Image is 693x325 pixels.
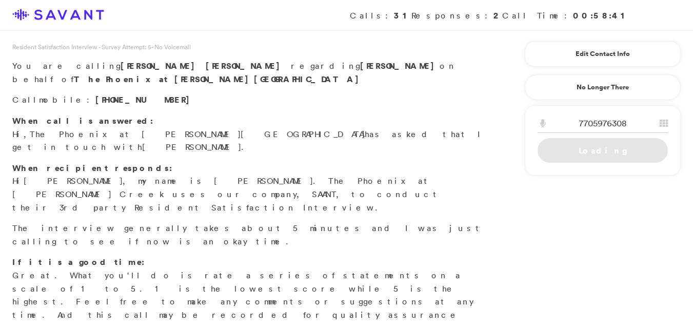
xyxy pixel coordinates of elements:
[12,162,172,174] strong: When recipient responds:
[12,115,153,126] strong: When call is answered:
[12,256,145,267] strong: If it is a good time:
[12,222,486,248] p: The interview generally takes about 5 minutes and I was just calling to see if now is an okay time.
[206,60,285,71] span: [PERSON_NAME]
[121,60,200,71] span: [PERSON_NAME]
[24,176,123,186] span: [PERSON_NAME]
[525,74,681,100] a: No Longer There
[493,10,502,21] strong: 2
[394,10,411,21] strong: 31
[12,60,486,86] p: You are calling regarding on behalf of
[538,138,668,163] a: Loading
[573,10,629,21] strong: 00:58:41
[95,94,195,105] span: [PHONE_NUMBER]
[12,43,191,51] span: Resident Satisfaction Interview - Survey Attempt: 5 - No Voicemail
[30,129,365,139] span: The Phoenix at [PERSON_NAME][GEOGRAPHIC_DATA]
[39,94,87,105] span: mobile
[12,93,486,107] p: Call :
[538,46,668,62] a: Edit Contact Info
[12,162,486,214] p: Hi , my name is [PERSON_NAME]. The Phoenix at [PERSON_NAME] Creek uses our company, SAVANT, to co...
[142,142,241,152] span: [PERSON_NAME]
[74,73,364,85] strong: The Phoenix at [PERSON_NAME][GEOGRAPHIC_DATA]
[12,114,486,154] p: Hi, has asked that I get in touch with .
[360,60,440,71] strong: [PERSON_NAME]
